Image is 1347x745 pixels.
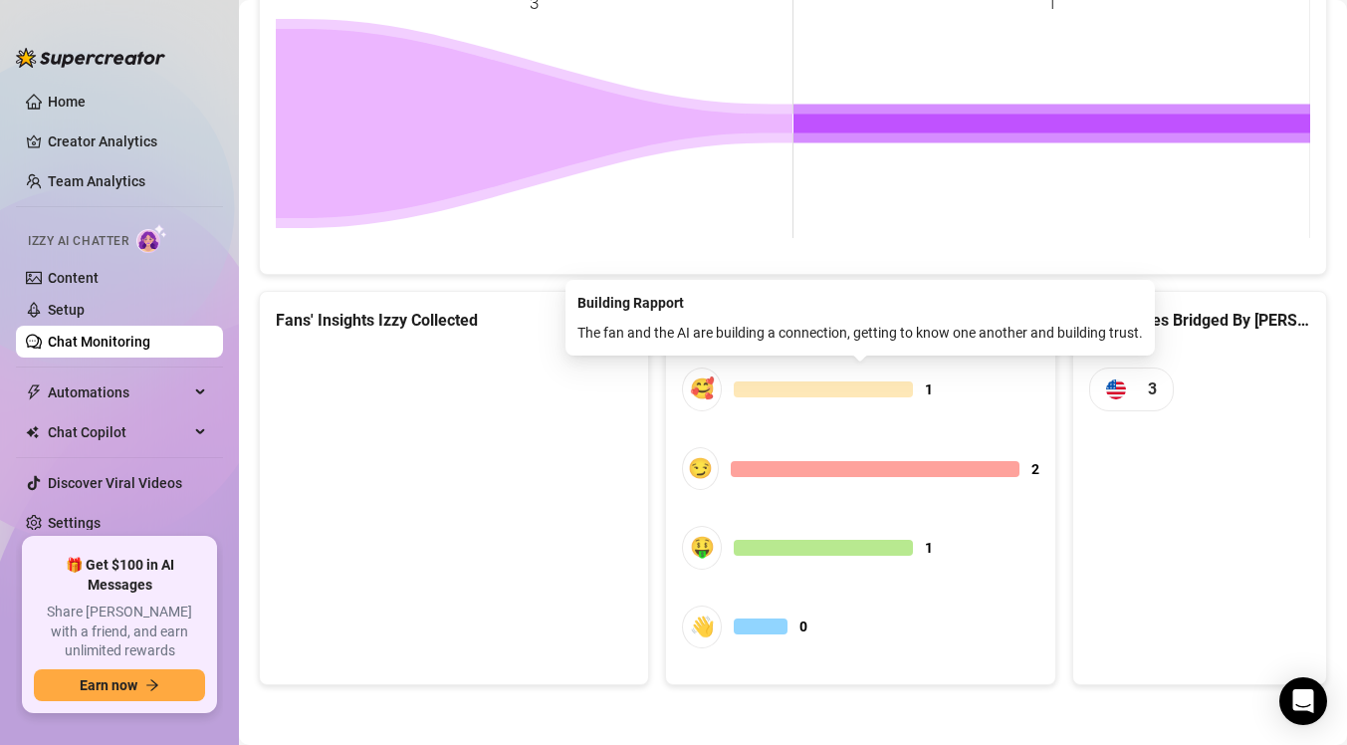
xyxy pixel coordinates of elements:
img: AI Chatter [136,224,167,253]
span: 2 [1031,458,1039,480]
img: Chat Copilot [26,425,39,439]
span: Izzy AI Chatter [28,232,128,251]
button: Earn nowarrow-right [34,669,205,701]
span: 🎁 Get $100 in AI Messages [34,556,205,595]
span: 1 [925,537,933,559]
div: Open Intercom Messenger [1279,677,1327,725]
div: Languages Bridged By [PERSON_NAME] [1089,308,1310,333]
a: Home [48,94,86,110]
div: 👋 [682,606,722,648]
img: logo-BBDzfeDw.svg [16,48,165,68]
span: Earn now [80,677,137,693]
span: Chat Copilot [48,416,189,448]
a: Discover Viral Videos [48,475,182,491]
span: arrow-right [145,678,159,692]
img: us [1106,379,1126,399]
a: Team Analytics [48,173,145,189]
div: 🤑 [682,526,722,569]
div: 🥰 [682,368,722,410]
span: 0 [799,616,807,637]
a: Creator Analytics [48,125,207,157]
div: The fan and the AI are building a connection, getting to know one another and building trust. [577,322,1143,344]
span: Automations [48,376,189,408]
a: Chat Monitoring [48,334,150,350]
span: thunderbolt [26,384,42,400]
span: 1 [925,378,933,400]
span: 3 [1148,376,1157,401]
div: Building Rapport [577,292,1143,314]
div: 😏 [682,447,719,490]
a: Setup [48,302,85,318]
div: Fans' Insights Izzy Collected [276,308,632,333]
a: Content [48,270,99,286]
span: Share [PERSON_NAME] with a friend, and earn unlimited rewards [34,603,205,661]
a: Settings [48,515,101,531]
